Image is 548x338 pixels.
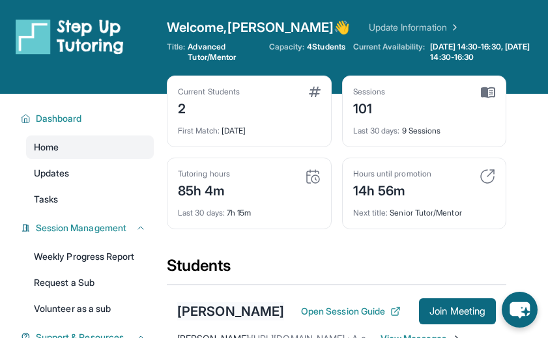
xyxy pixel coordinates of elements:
span: Next title : [353,208,388,218]
a: Updates [26,162,154,185]
span: Last 30 days : [178,208,225,218]
span: Advanced Tutor/Mentor [188,42,261,63]
span: Home [34,141,59,154]
div: Senior Tutor/Mentor [353,200,496,218]
a: Tasks [26,188,154,211]
a: Volunteer as a sub [26,297,154,320]
button: Open Session Guide [301,305,401,318]
div: Students [167,255,506,284]
span: Last 30 days : [353,126,400,135]
div: Sessions [353,87,386,97]
button: Join Meeting [419,298,496,324]
button: chat-button [502,292,538,328]
div: Tutoring hours [178,169,230,179]
span: Join Meeting [429,307,485,315]
span: First Match : [178,126,220,135]
a: [DATE] 14:30-16:30, [DATE] 14:30-16:30 [427,42,548,63]
div: Current Students [178,87,240,97]
div: 14h 56m [353,179,431,200]
span: Dashboard [36,112,82,125]
span: Session Management [36,221,126,234]
img: Chevron Right [447,21,460,34]
span: [DATE] 14:30-16:30, [DATE] 14:30-16:30 [430,42,545,63]
span: 4 Students [307,42,345,52]
span: Title: [167,42,185,63]
a: Request a Sub [26,271,154,294]
img: logo [16,18,124,55]
span: Updates [34,167,70,180]
div: [DATE] [178,118,321,136]
span: Tasks [34,193,58,206]
div: [PERSON_NAME] [177,302,284,320]
img: card [309,87,321,97]
a: Home [26,135,154,159]
img: card [481,87,495,98]
span: Welcome, [PERSON_NAME] 👋 [167,18,351,36]
span: Capacity: [269,42,305,52]
div: Hours until promotion [353,169,431,179]
div: 7h 15m [178,200,321,218]
div: 2 [178,97,240,118]
div: 85h 4m [178,179,230,200]
button: Session Management [31,221,146,234]
img: card [480,169,495,184]
button: Dashboard [31,112,146,125]
div: 101 [353,97,386,118]
span: Current Availability: [353,42,425,63]
img: card [305,169,321,184]
div: 9 Sessions [353,118,496,136]
a: Update Information [369,21,460,34]
a: Weekly Progress Report [26,245,154,268]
